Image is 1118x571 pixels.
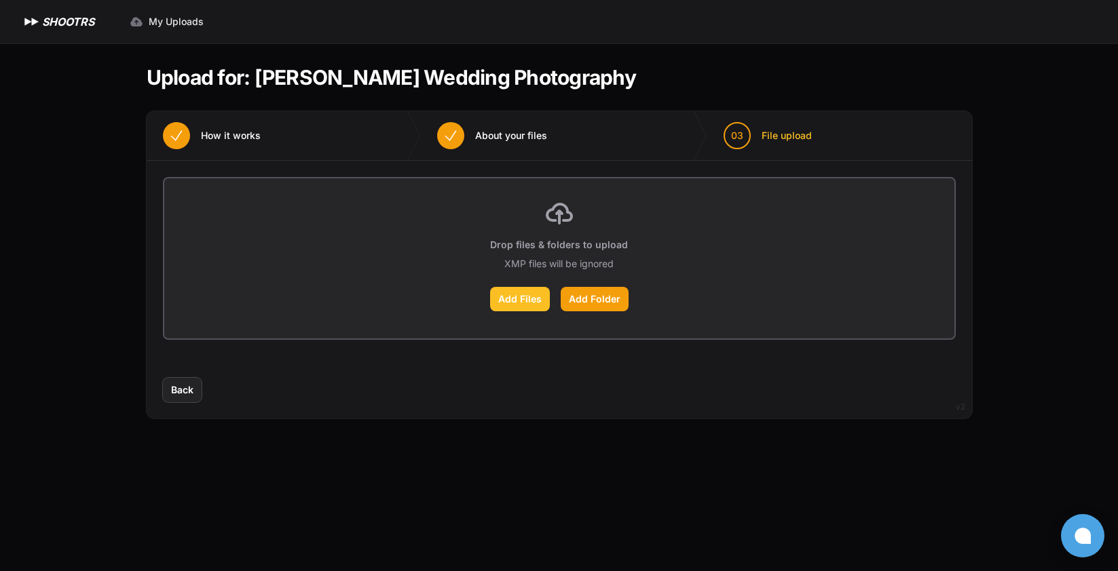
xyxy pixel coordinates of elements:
img: SHOOTRS [22,14,42,30]
p: XMP files will be ignored [504,257,614,271]
label: Add Files [490,287,550,311]
label: Add Folder [561,287,629,311]
h1: Upload for: [PERSON_NAME] Wedding Photography [147,65,636,90]
span: My Uploads [149,15,204,28]
span: How it works [201,129,261,142]
button: Back [163,378,202,402]
button: About your files [421,111,563,160]
a: SHOOTRS SHOOTRS [22,14,94,30]
span: File upload [762,129,812,142]
span: 03 [731,129,743,142]
button: How it works [147,111,277,160]
h1: SHOOTRS [42,14,94,30]
a: My Uploads [122,9,212,34]
span: About your files [475,129,547,142]
button: Open chat window [1061,514,1104,557]
button: 03 File upload [707,111,828,160]
span: Back [171,383,193,397]
div: v2 [956,399,965,415]
p: Drop files & folders to upload [490,238,628,252]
